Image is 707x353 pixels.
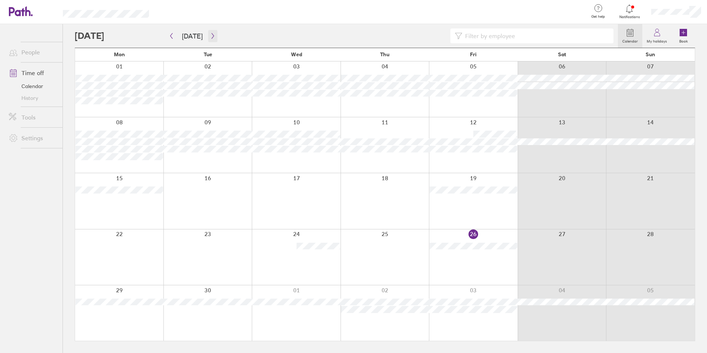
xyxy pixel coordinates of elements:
[3,65,62,80] a: Time off
[586,14,610,19] span: Get help
[618,24,642,48] a: Calendar
[3,131,62,145] a: Settings
[618,37,642,44] label: Calendar
[618,15,642,19] span: Notifications
[470,51,477,57] span: Fri
[618,4,642,19] a: Notifications
[3,92,62,104] a: History
[462,29,609,43] input: Filter by employee
[291,51,302,57] span: Wed
[642,24,672,48] a: My holidays
[176,30,209,42] button: [DATE]
[3,110,62,125] a: Tools
[114,51,125,57] span: Mon
[3,80,62,92] a: Calendar
[380,51,389,57] span: Thu
[646,51,655,57] span: Sun
[675,37,692,44] label: Book
[204,51,212,57] span: Tue
[3,45,62,60] a: People
[672,24,695,48] a: Book
[642,37,672,44] label: My holidays
[558,51,566,57] span: Sat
